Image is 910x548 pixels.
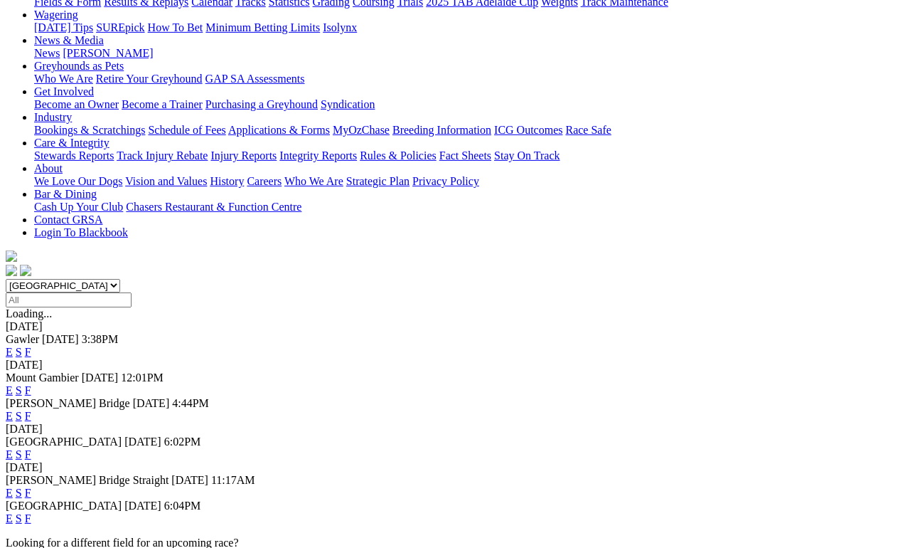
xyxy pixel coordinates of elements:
[34,21,93,33] a: [DATE] Tips
[6,436,122,448] span: [GEOGRAPHIC_DATA]
[25,346,31,358] a: F
[20,265,31,276] img: twitter.svg
[6,500,122,512] span: [GEOGRAPHIC_DATA]
[34,47,60,59] a: News
[34,73,93,85] a: Who We Are
[117,149,208,162] a: Track Injury Rebate
[96,21,144,33] a: SUREpick
[148,124,225,136] a: Schedule of Fees
[125,175,207,187] a: Vision and Values
[34,111,72,123] a: Industry
[494,149,560,162] a: Stay On Track
[34,137,109,149] a: Care & Integrity
[34,149,904,162] div: Care & Integrity
[323,21,357,33] a: Isolynx
[34,98,904,111] div: Get Involved
[6,346,13,358] a: E
[34,201,123,213] a: Cash Up Your Club
[124,436,161,448] span: [DATE]
[25,448,31,460] a: F
[164,500,201,512] span: 6:04PM
[439,149,491,162] a: Fact Sheets
[25,512,31,525] a: F
[34,21,904,34] div: Wagering
[6,487,13,499] a: E
[346,175,409,187] a: Strategic Plan
[34,201,904,214] div: Bar & Dining
[247,175,282,187] a: Careers
[205,73,305,85] a: GAP SA Assessments
[34,85,94,98] a: Get Involved
[63,47,153,59] a: [PERSON_NAME]
[42,333,79,345] span: [DATE]
[34,162,63,174] a: About
[6,333,39,345] span: Gawler
[6,397,130,409] span: [PERSON_NAME] Bridge
[6,512,13,525] a: E
[34,124,904,137] div: Industry
[133,397,170,409] span: [DATE]
[96,73,203,85] a: Retire Your Greyhound
[16,512,22,525] a: S
[6,372,79,384] span: Mount Gambier
[412,175,479,187] a: Privacy Policy
[6,384,13,396] a: E
[6,410,13,422] a: E
[211,474,255,486] span: 11:17AM
[25,487,31,499] a: F
[34,149,114,162] a: Stewards Reports
[6,461,904,474] div: [DATE]
[16,448,22,460] a: S
[148,21,203,33] a: How To Bet
[25,410,31,422] a: F
[164,436,201,448] span: 6:02PM
[34,175,122,187] a: We Love Our Dogs
[34,188,97,200] a: Bar & Dining
[205,21,320,33] a: Minimum Betting Limits
[16,487,22,499] a: S
[279,149,357,162] a: Integrity Reports
[6,448,13,460] a: E
[565,124,611,136] a: Race Safe
[6,359,904,372] div: [DATE]
[392,124,491,136] a: Breeding Information
[6,307,52,320] span: Loading...
[34,47,904,60] div: News & Media
[494,124,562,136] a: ICG Outcomes
[321,98,375,110] a: Syndication
[34,214,102,226] a: Contact GRSA
[34,34,104,46] a: News & Media
[228,124,330,136] a: Applications & Forms
[171,474,208,486] span: [DATE]
[124,500,161,512] span: [DATE]
[16,384,22,396] a: S
[210,149,277,162] a: Injury Reports
[333,124,390,136] a: MyOzChase
[122,98,203,110] a: Become a Trainer
[34,124,145,136] a: Bookings & Scratchings
[6,265,17,276] img: facebook.svg
[34,9,78,21] a: Wagering
[6,320,904,333] div: [DATE]
[25,384,31,396] a: F
[34,98,119,110] a: Become an Owner
[16,410,22,422] a: S
[6,423,904,436] div: [DATE]
[6,474,168,486] span: [PERSON_NAME] Bridge Straight
[126,201,301,213] a: Chasers Restaurant & Function Centre
[121,372,164,384] span: 12:01PM
[205,98,318,110] a: Purchasing a Greyhound
[172,397,209,409] span: 4:44PM
[34,60,124,72] a: Greyhounds as Pets
[6,293,132,307] input: Select date
[82,372,119,384] span: [DATE]
[284,175,343,187] a: Who We Are
[6,251,17,262] img: logo-grsa-white.png
[360,149,437,162] a: Rules & Policies
[210,175,244,187] a: History
[16,346,22,358] a: S
[34,73,904,85] div: Greyhounds as Pets
[82,333,119,345] span: 3:38PM
[34,175,904,188] div: About
[34,226,128,238] a: Login To Blackbook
